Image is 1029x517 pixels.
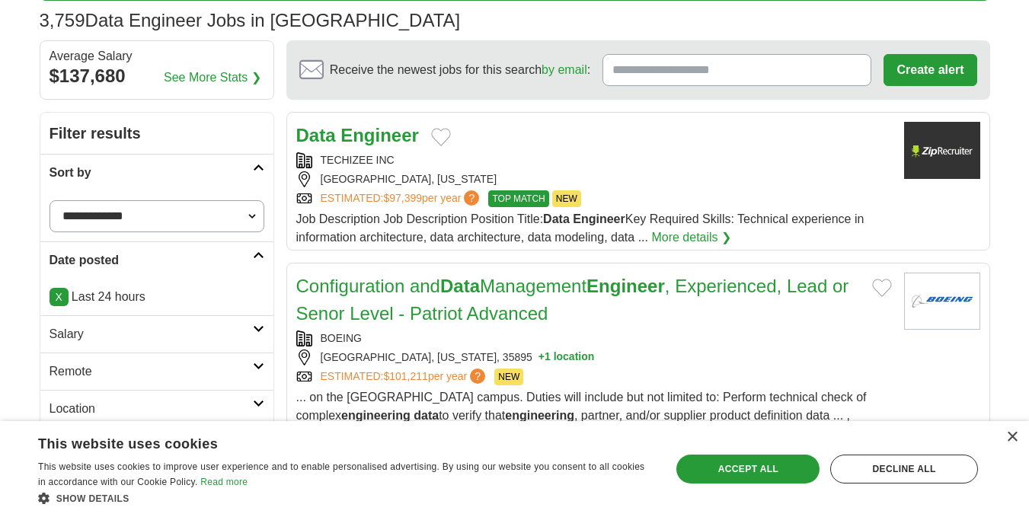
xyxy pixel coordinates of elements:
div: Average Salary [50,50,264,62]
span: ... on the [GEOGRAPHIC_DATA] campus. Duties will include but not limited to: Perform technical ch... [296,391,887,458]
span: ? [470,369,485,384]
span: Job Description Job Description Position Title: Key Required Skills: Technical experience in info... [296,212,864,244]
a: X [50,288,69,306]
p: Last 24 hours [50,288,264,306]
strong: engineering [341,409,411,422]
strong: engineering [505,409,574,422]
img: Company logo [904,122,980,179]
span: + [538,349,545,365]
span: NEW [552,190,581,207]
a: Location [40,390,273,427]
a: by email [542,63,587,76]
div: Decline all [830,455,978,483]
a: Date posted [40,241,273,279]
button: Add to favorite jobs [431,128,451,146]
span: This website uses cookies to improve user experience and to enable personalised advertising. By u... [38,461,644,487]
span: $97,399 [383,192,422,204]
h2: Salary [50,325,253,343]
a: Sort by [40,154,273,191]
div: Show details [38,490,653,506]
strong: Engineer [573,212,625,225]
span: ? [464,190,479,206]
button: +1 location [538,349,595,365]
div: Close [1006,432,1018,443]
a: Data Engineer [296,125,419,145]
a: ESTIMATED:$97,399per year? [321,190,483,207]
a: ESTIMATED:$101,211per year? [321,369,489,385]
h2: Date posted [50,251,253,270]
span: $101,211 [383,370,427,382]
button: Create alert [884,54,976,86]
h2: Location [50,400,253,418]
a: BOEING [321,332,362,344]
strong: Engineer [340,125,419,145]
img: BOEING logo [904,273,980,330]
h2: Filter results [40,113,273,154]
button: Add to favorite jobs [872,279,892,297]
h2: Remote [50,362,253,381]
strong: Data [543,212,570,225]
strong: Data [296,125,336,145]
div: TECHIZEE INC [296,152,892,168]
div: [GEOGRAPHIC_DATA], [US_STATE] [296,171,892,187]
a: See More Stats ❯ [164,69,261,87]
h2: Sort by [50,164,253,182]
strong: Engineer [586,276,665,296]
span: Show details [56,493,129,504]
h1: Data Engineer Jobs in [GEOGRAPHIC_DATA] [40,10,461,30]
strong: data [414,409,439,422]
a: Read more, opens a new window [200,477,248,487]
a: Configuration andDataManagementEngineer, Experienced, Lead or Senor Level - Patriot Advanced [296,276,849,324]
span: 3,759 [40,7,85,34]
strong: Data [440,276,480,296]
div: Accept all [676,455,820,483]
a: Remote [40,353,273,390]
span: Receive the newest jobs for this search : [330,61,590,79]
div: [GEOGRAPHIC_DATA], [US_STATE], 35895 [296,349,892,365]
span: NEW [494,369,523,385]
span: TOP MATCH [488,190,548,207]
div: $137,680 [50,62,264,90]
a: More details ❯ [651,228,731,247]
a: Salary [40,315,273,353]
div: This website uses cookies [38,430,615,453]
